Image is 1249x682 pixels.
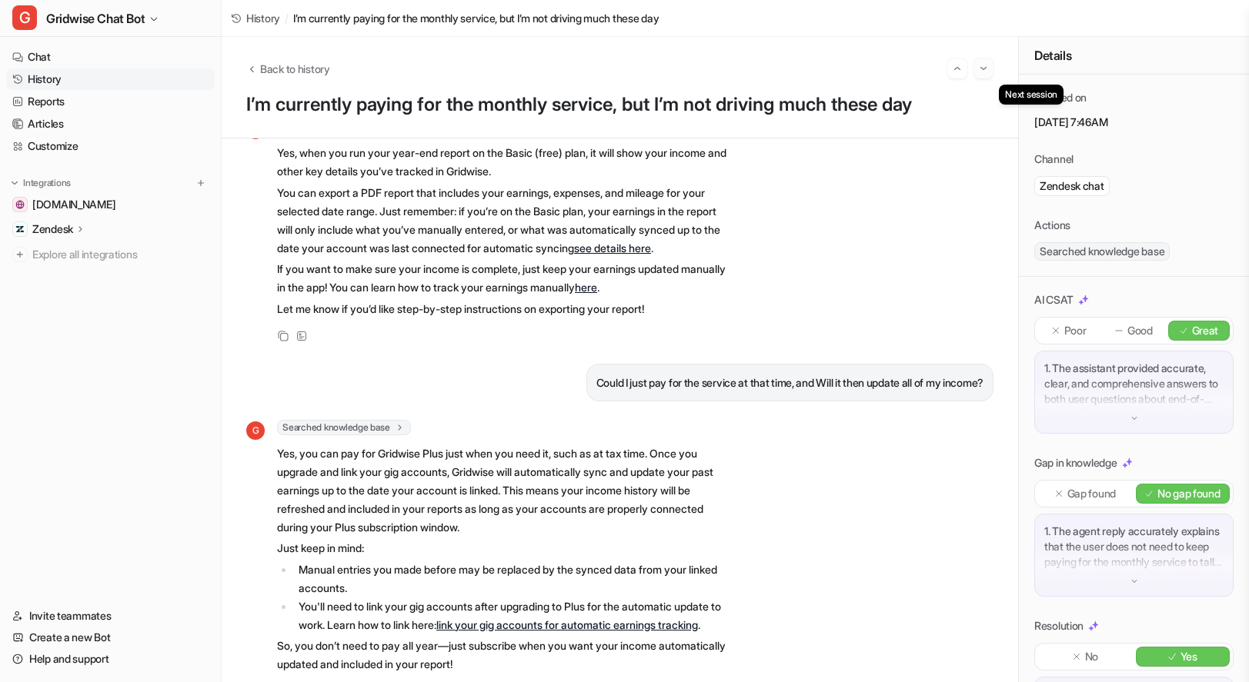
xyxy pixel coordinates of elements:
button: Go to previous session [947,58,967,78]
button: Back to history [246,61,330,77]
p: If you want to make sure your income is complete, just keep your earnings updated manually in the... [277,260,727,297]
p: Good [1127,323,1153,338]
p: AI CSAT [1034,292,1074,308]
span: Searched knowledge base [277,420,411,435]
a: Help and support [6,648,215,670]
img: explore all integrations [12,247,28,262]
img: gridwise.io [15,200,25,209]
p: Yes, you can pay for Gridwise Plus just when you need it, such as at tax time. Once you upgrade a... [277,444,727,537]
p: Resolution [1034,618,1084,634]
a: link your gig accounts for automatic earnings tracking [436,618,698,631]
li: You'll need to link your gig accounts after upgrading to Plus for the automatic update to work. L... [294,597,727,634]
p: Great [1192,323,1219,338]
p: Just keep in mind: [277,539,727,557]
p: Zendesk [32,221,73,237]
p: Gap in knowledge [1034,455,1117,471]
img: menu_add.svg [195,178,206,188]
a: History [6,68,215,90]
a: Explore all integrations [6,244,215,265]
a: Reports [6,91,215,112]
p: Yes, when you run your year-end report on the Basic (free) plan, it will show your income and oth... [277,144,727,181]
img: Next session [978,62,989,75]
div: Details [1019,37,1249,75]
span: History [246,10,280,26]
p: 1. The assistant provided accurate, clear, and comprehensive answers to both user questions about... [1044,361,1224,407]
div: Next session [999,85,1064,105]
a: see details here [574,241,651,255]
a: Invite teammates [6,605,215,627]
p: Could I just pay for the service at that time, and Will it then update all of my income? [596,374,984,392]
span: [DOMAIN_NAME] [32,197,115,212]
span: Searched knowledge base [1034,242,1170,261]
p: 1. The agent reply accurately explains that the user does not need to keep paying for the monthly... [1044,524,1224,570]
span: / [285,10,289,26]
p: Channel [1034,151,1074,167]
p: So, you don’t need to pay all year—just subscribe when you want your income automatically updated... [277,637,727,674]
a: Articles [6,113,215,135]
span: I’m currently paying for the monthly service, but I’m not driving much these day [293,10,660,26]
span: Back to history [260,61,330,77]
a: Create a new Bot [6,627,215,648]
span: G [246,421,265,440]
p: [DATE] 7:46AM [1034,115,1234,130]
p: No [1085,649,1098,664]
p: Poor [1064,323,1087,338]
a: here [575,281,597,294]
button: Go to next session [973,58,994,78]
a: History [231,10,280,26]
p: No gap found [1157,486,1221,501]
a: Customize [6,135,215,157]
span: G [12,5,37,30]
p: Zendesk chat [1040,178,1104,194]
p: Yes [1181,649,1197,664]
a: gridwise.io[DOMAIN_NAME] [6,194,215,215]
p: Let me know if you’d like step-by-step instructions on exporting your report! [277,300,727,318]
p: Gap found [1067,486,1116,501]
h1: I’m currently paying for the monthly service, but I’m not driving much these day [246,94,994,116]
button: Integrations [6,175,75,191]
img: down-arrow [1129,413,1140,424]
a: Chat [6,46,215,68]
li: Manual entries you made before may be replaced by the synced data from your linked accounts. [294,561,727,597]
p: Actions [1034,218,1070,233]
img: expand menu [9,178,20,188]
span: Explore all integrations [32,242,209,267]
img: down-arrow [1129,576,1140,587]
img: Previous session [952,62,963,75]
img: Zendesk [15,225,25,234]
span: Gridwise Chat Bot [46,8,145,29]
p: Integrations [23,177,71,189]
p: You can export a PDF report that includes your earnings, expenses, and mileage for your selected ... [277,184,727,258]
